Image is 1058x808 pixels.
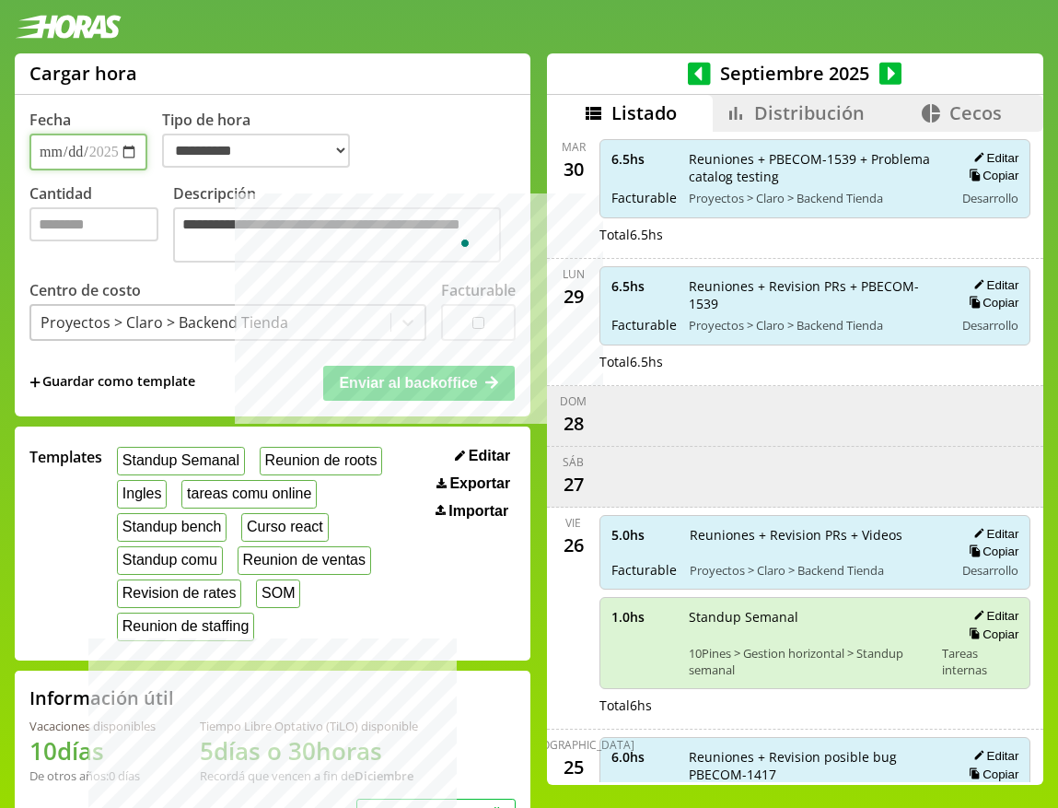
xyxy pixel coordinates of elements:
h1: 5 días o 30 horas [200,734,418,767]
span: Templates [29,447,102,467]
div: scrollable content [547,132,1043,782]
div: 30 [559,155,588,184]
button: tareas comu online [181,480,317,509]
span: Reuniones + PBECOM-1539 + Problema catalog testing [689,150,942,185]
button: Editar [449,447,516,465]
label: Descripción [173,183,516,267]
div: Vacaciones disponibles [29,718,156,734]
span: Desarrollo [962,317,1018,334]
button: Editar [968,277,1018,293]
div: Total 6.5 hs [599,226,1031,243]
button: Standup comu [117,546,223,575]
span: 1.0 hs [611,608,676,626]
button: Copiar [963,626,1018,642]
span: Proyectos > Claro > Backend Tienda [689,317,942,334]
label: Centro de costo [29,280,141,300]
div: dom [560,393,587,409]
button: Standup Semanal [117,447,245,475]
label: Tipo de hora [162,110,365,170]
div: vie [565,515,581,531]
span: + [29,372,41,392]
div: 28 [559,409,588,439]
button: Reunion de roots [260,447,382,475]
div: [DEMOGRAPHIC_DATA] [513,737,634,753]
img: logotipo [15,15,122,39]
div: Recordá que vencen a fin de [200,767,418,784]
div: De otros años: 0 días [29,767,156,784]
span: +Guardar como template [29,372,195,392]
button: Editar [968,150,1018,166]
label: Fecha [29,110,71,130]
label: Facturable [441,280,516,300]
button: Editar [968,748,1018,764]
h2: Información útil [29,685,174,710]
button: Revision de rates [117,580,241,608]
span: 6.5 hs [611,150,676,168]
textarea: To enrich screen reader interactions, please activate Accessibility in Grammarly extension settings [173,207,501,263]
h1: 10 días [29,734,156,767]
span: Distribución [754,100,865,125]
span: 6.5 hs [611,277,676,295]
h1: Cargar hora [29,61,137,86]
button: Reunion de staffing [117,613,254,641]
span: Enviar al backoffice [339,375,477,391]
span: Exportar [449,475,510,492]
span: Desarrollo [962,190,1018,206]
input: Cantidad [29,207,158,241]
button: Editar [968,608,1018,624]
span: Listado [611,100,677,125]
div: sáb [563,454,584,470]
div: Tiempo Libre Optativo (TiLO) disponible [200,718,418,734]
div: 27 [559,470,588,499]
span: Standup Semanal [689,608,930,626]
span: Reuniones + Revision PRs + Videos [690,526,942,544]
b: Diciembre [355,767,413,784]
span: Cecos [949,100,1002,125]
span: 6.0 hs [611,748,676,766]
span: Facturable [611,316,676,334]
div: Total 6 hs [599,697,1031,714]
button: Exportar [431,474,516,493]
label: Cantidad [29,183,173,267]
div: 29 [559,282,588,311]
span: Proyectos > Claro > Backend Tienda [690,562,942,579]
button: Enviar al backoffice [323,366,515,401]
div: Proyectos > Claro > Backend Tienda [41,312,288,333]
button: Ingles [117,480,167,509]
span: 10Pines > Gestion horizontal > Standup semanal [689,645,930,678]
button: Copiar [963,767,1018,782]
div: mar [562,139,586,155]
div: Total 6.5 hs [599,353,1031,370]
button: SOM [256,580,300,608]
span: 5.0 hs [611,526,677,544]
button: Copiar [963,295,1018,310]
span: Importar [448,503,508,520]
span: Tareas internas [942,645,1018,678]
select: Tipo de hora [162,134,350,168]
button: Copiar [963,544,1018,559]
div: 26 [559,531,588,560]
span: Septiembre 2025 [711,61,879,86]
button: Standup bench [117,513,227,542]
button: Curso react [241,513,328,542]
button: Copiar [963,168,1018,183]
div: 25 [559,753,588,782]
span: Reuniones + Revision posible bug PBECOM-1417 [689,748,942,783]
span: Desarrollo [962,562,1018,579]
div: lun [563,266,585,282]
span: Facturable [611,561,677,579]
button: Reunion de ventas [238,546,371,575]
span: Facturable [611,189,676,206]
span: Proyectos > Claro > Backend Tienda [689,190,942,206]
button: Editar [968,526,1018,542]
span: Reuniones + Revision PRs + PBECOM-1539 [689,277,942,312]
span: Editar [469,448,510,464]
